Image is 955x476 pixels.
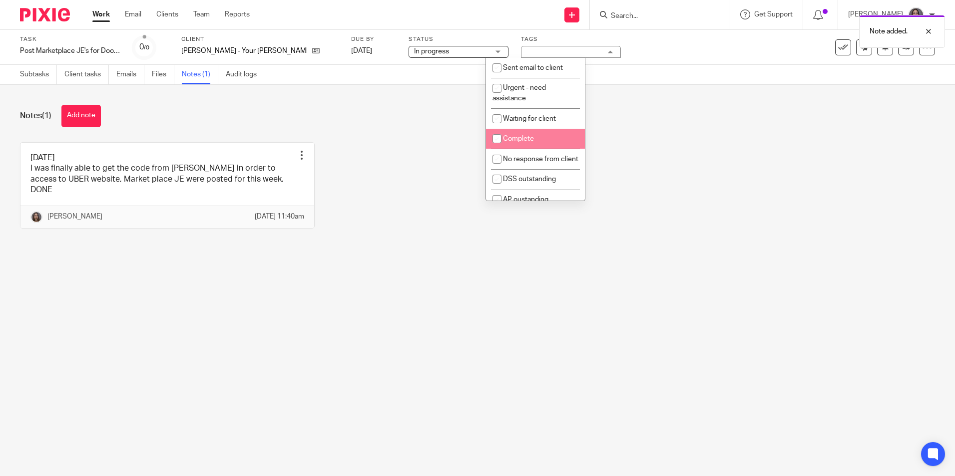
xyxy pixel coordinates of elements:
[156,9,178,19] a: Clients
[152,65,174,84] a: Files
[20,35,120,43] label: Task
[116,65,144,84] a: Emails
[42,112,51,120] span: (1)
[503,135,534,142] span: Complete
[64,65,109,84] a: Client tasks
[125,9,141,19] a: Email
[182,65,218,84] a: Notes (1)
[193,9,210,19] a: Team
[908,7,924,23] img: 20240425_114559.jpg
[139,41,149,53] div: 0
[870,26,908,36] p: Note added.
[351,35,396,43] label: Due by
[503,156,578,163] span: No response from client
[351,47,372,54] span: [DATE]
[492,84,546,102] span: Urgent - need assistance
[409,35,508,43] label: Status
[92,9,110,19] a: Work
[20,46,120,56] div: Post Marketplace JE's for DoorDash, Grubhub, Uber
[181,35,339,43] label: Client
[225,9,250,19] a: Reports
[20,46,120,56] div: Post Marketplace JE&#39;s for DoorDash, Grubhub, Uber
[30,211,42,223] img: 20240425_114559.jpg
[20,111,51,121] h1: Notes
[144,45,149,50] small: /0
[503,176,556,183] span: DSS outstanding
[226,65,264,84] a: Audit logs
[503,64,563,71] span: Sent email to client
[47,212,102,222] p: [PERSON_NAME]
[20,65,57,84] a: Subtasks
[181,46,307,56] p: [PERSON_NAME] - Your [PERSON_NAME] LLC
[61,105,101,127] button: Add note
[503,115,556,122] span: Waiting for client
[255,212,304,222] p: [DATE] 11:40am
[503,196,548,203] span: AP oustanding
[20,8,70,21] img: Pixie
[414,48,449,55] span: In progress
